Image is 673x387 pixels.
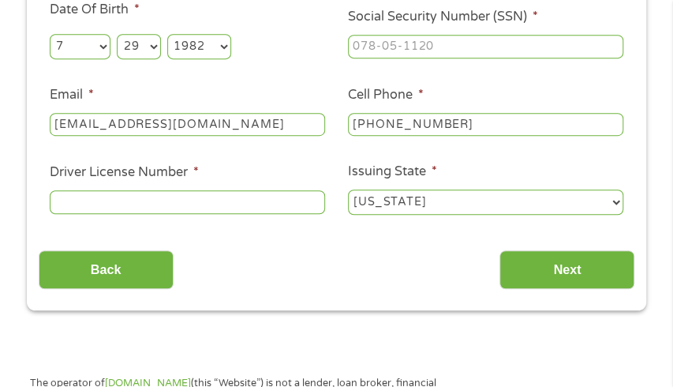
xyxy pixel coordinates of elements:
label: Date Of Birth [50,2,140,18]
input: john@gmail.com [50,113,325,137]
label: Cell Phone [348,87,424,103]
input: 078-05-1120 [348,35,623,58]
input: (541) 754-3010 [348,113,623,137]
input: Next [499,250,634,289]
label: Email [50,87,94,103]
label: Social Security Number (SSN) [348,9,538,25]
label: Driver License Number [50,164,199,181]
label: Issuing State [348,163,437,180]
input: Back [39,250,174,289]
